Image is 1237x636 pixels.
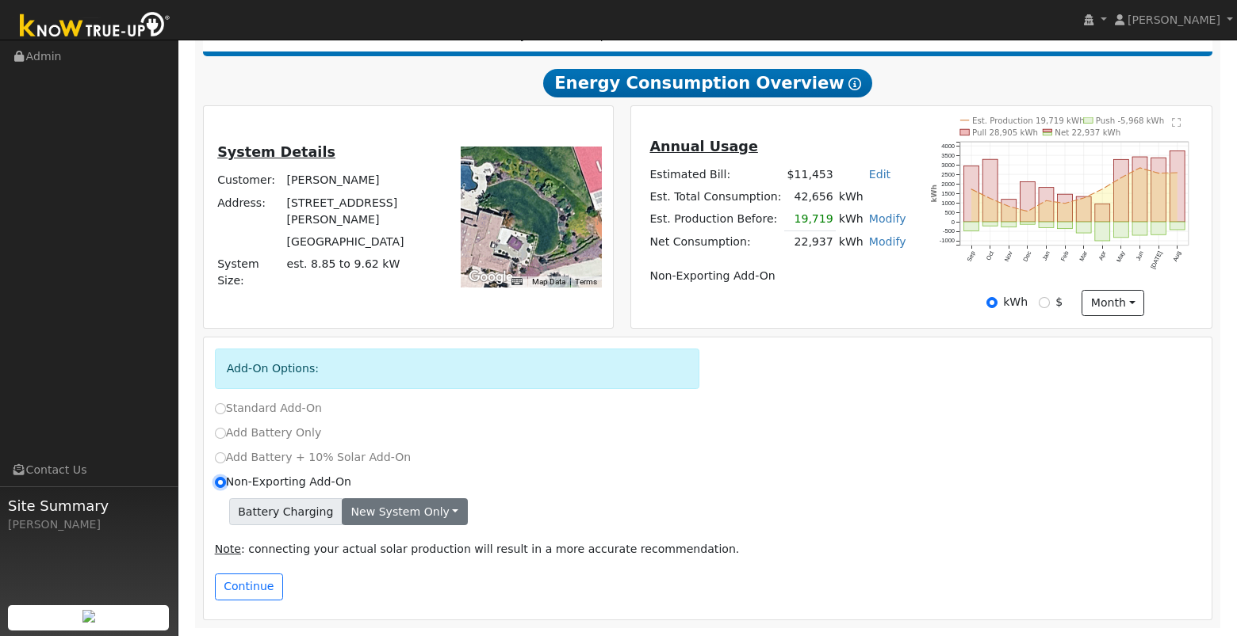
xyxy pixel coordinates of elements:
text: 500 [944,209,955,216]
label: kWh [1003,294,1028,310]
rect: onclick="" [1001,222,1017,227]
text: Dec [1021,250,1032,263]
rect: onclick="" [1058,222,1073,229]
text: 0 [952,219,955,226]
text: Apr [1097,249,1108,261]
td: [GEOGRAPHIC_DATA] [284,230,434,253]
text: May [1115,250,1126,264]
span: Site Summary [8,495,170,516]
td: kWh [836,208,866,231]
circle: onclick="" [1139,166,1141,169]
text: Jan [1041,250,1051,262]
td: Net Consumption: [647,230,784,253]
td: Estimated Bill: [647,163,784,185]
circle: onclick="" [1120,177,1123,179]
rect: onclick="" [1114,159,1129,222]
rect: onclick="" [982,222,998,226]
rect: onclick="" [964,222,979,230]
circle: onclick="" [1064,202,1067,204]
label: Add Battery + 10% Solar Add-On [215,449,412,466]
rect: onclick="" [1020,182,1035,223]
rect: onclick="" [1058,194,1073,222]
rect: onclick="" [1076,222,1091,233]
input: kWh [986,297,998,308]
circle: onclick="" [1101,188,1104,190]
text: 2500 [941,171,955,178]
text: -1000 [940,238,955,245]
a: Modify [869,212,906,225]
input: Add Battery + 10% Solar Add-On [215,452,226,463]
input: Non-Exporting Add-On [215,477,226,488]
text: Est. Production 19,719 kWh [972,116,1085,125]
td: 22,937 [784,230,836,253]
text: kWh [929,185,937,203]
label: Standard Add-On [215,400,322,417]
circle: onclick="" [1045,200,1047,202]
text: Net 22,937 kWh [1055,128,1120,137]
text: Oct [985,249,996,261]
i: Show Help [848,78,861,90]
circle: onclick="" [1158,172,1160,174]
u: Note [215,543,241,555]
td: System Size: [215,253,284,291]
span: est. 8.85 to 9.62 kW [287,257,400,270]
rect: onclick="" [1132,222,1147,235]
label: Add Battery Only [215,425,322,441]
text: Sep [966,250,977,263]
img: Know True-Up [12,9,178,44]
rect: onclick="" [964,166,979,223]
circle: onclick="" [1008,205,1010,208]
button: Continue [215,573,283,600]
td: $11,453 [784,163,836,185]
td: Non-Exporting Add-On [647,265,909,287]
circle: onclick="" [1176,172,1178,174]
img: Google [465,267,517,288]
span: : connecting your actual solar production will result in a more accurate recommendation. [215,543,740,555]
text: [DATE] [1150,250,1164,270]
rect: onclick="" [1039,222,1054,228]
label: Non-Exporting Add-On [215,474,351,490]
td: 42,656 [784,186,836,208]
rect: onclick="" [1095,222,1110,241]
input: Standard Add-On [215,403,226,414]
button: New system only [342,498,468,525]
label: $ [1055,294,1063,310]
img: retrieve [82,610,95,623]
button: Map Data [532,276,565,288]
rect: onclick="" [1039,188,1054,222]
text: 3500 [941,152,955,159]
td: [PERSON_NAME] [284,169,434,192]
span: Battery Charging [229,498,343,525]
td: Est. Production Before: [647,208,784,231]
u: Annual Usage [649,139,757,154]
text: Mar [1078,249,1090,262]
circle: onclick="" [1026,210,1028,212]
text: 4000 [941,143,955,150]
text: 1500 [941,190,955,197]
div: [PERSON_NAME] [8,516,170,533]
td: kWh [836,186,909,208]
text: Nov [1003,250,1014,263]
td: kWh [836,230,866,253]
text:  [1172,117,1181,128]
rect: onclick="" [1151,158,1166,222]
span: [PERSON_NAME] [1128,13,1220,26]
u: System Details [217,144,335,160]
rect: onclick="" [1170,222,1185,230]
rect: onclick="" [982,159,998,222]
a: Terms (opens in new tab) [575,277,597,286]
td: 19,719 [784,208,836,231]
span: Energy Consumption Overview [543,69,871,97]
a: Open this area in Google Maps (opens a new window) [465,267,517,288]
a: Modify [869,235,906,248]
td: Customer: [215,169,284,192]
div: Add-On Options: [215,348,699,389]
text: Aug [1172,250,1183,263]
text: 3000 [941,162,955,169]
rect: onclick="" [1132,157,1147,222]
circle: onclick="" [1082,197,1085,200]
circle: onclick="" [989,197,991,200]
rect: onclick="" [1170,150,1185,222]
text: 1000 [941,200,955,207]
rect: onclick="" [1020,222,1035,224]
